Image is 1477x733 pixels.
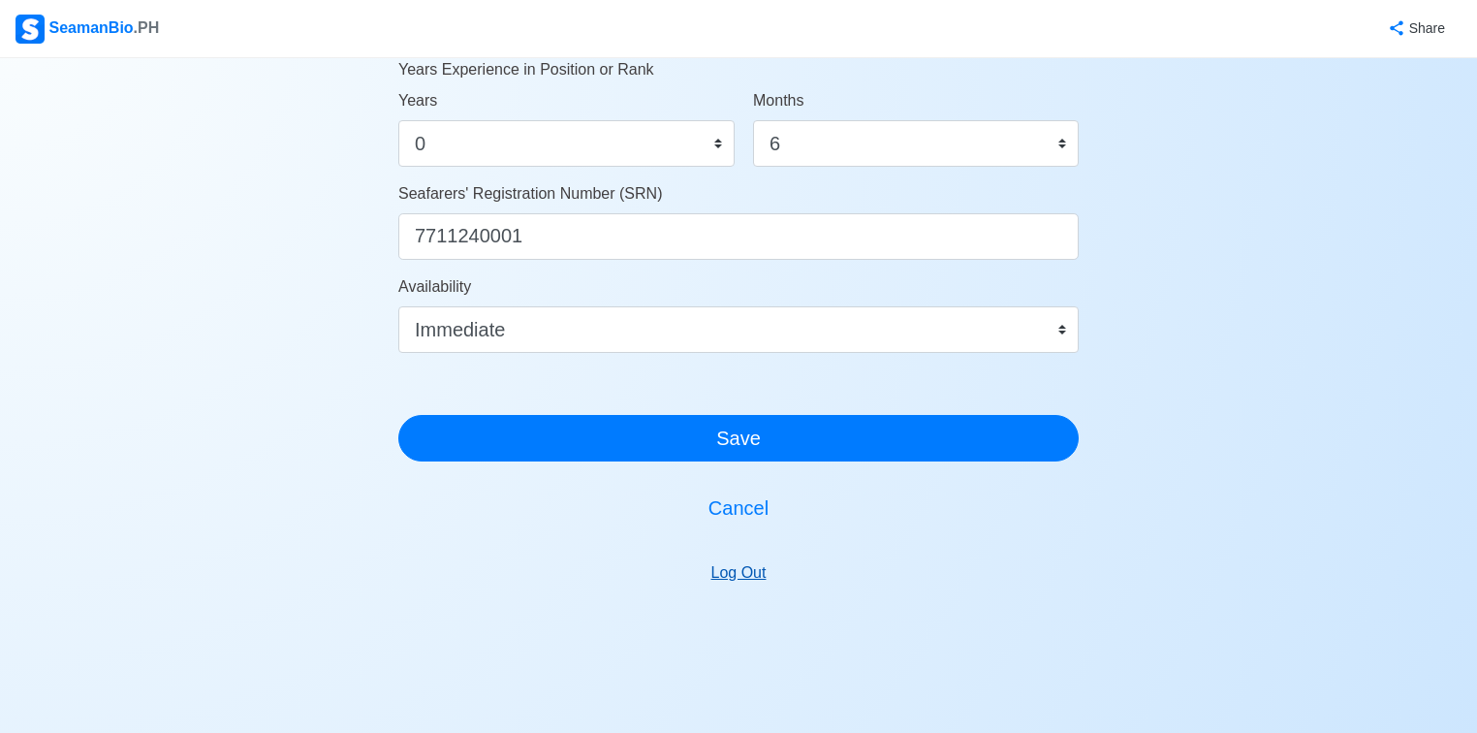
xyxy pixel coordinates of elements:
[398,89,437,112] label: Years
[1368,10,1461,48] button: Share
[398,485,1079,531] button: Cancel
[753,89,803,112] label: Months
[398,213,1079,260] input: ex. 1234567890
[398,58,1079,81] p: Years Experience in Position or Rank
[134,19,160,36] span: .PH
[398,185,662,202] span: Seafarers' Registration Number (SRN)
[16,15,159,44] div: SeamanBio
[398,275,471,299] label: Availability
[699,555,779,591] button: Log Out
[16,15,45,44] img: Logo
[398,415,1079,462] button: Save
